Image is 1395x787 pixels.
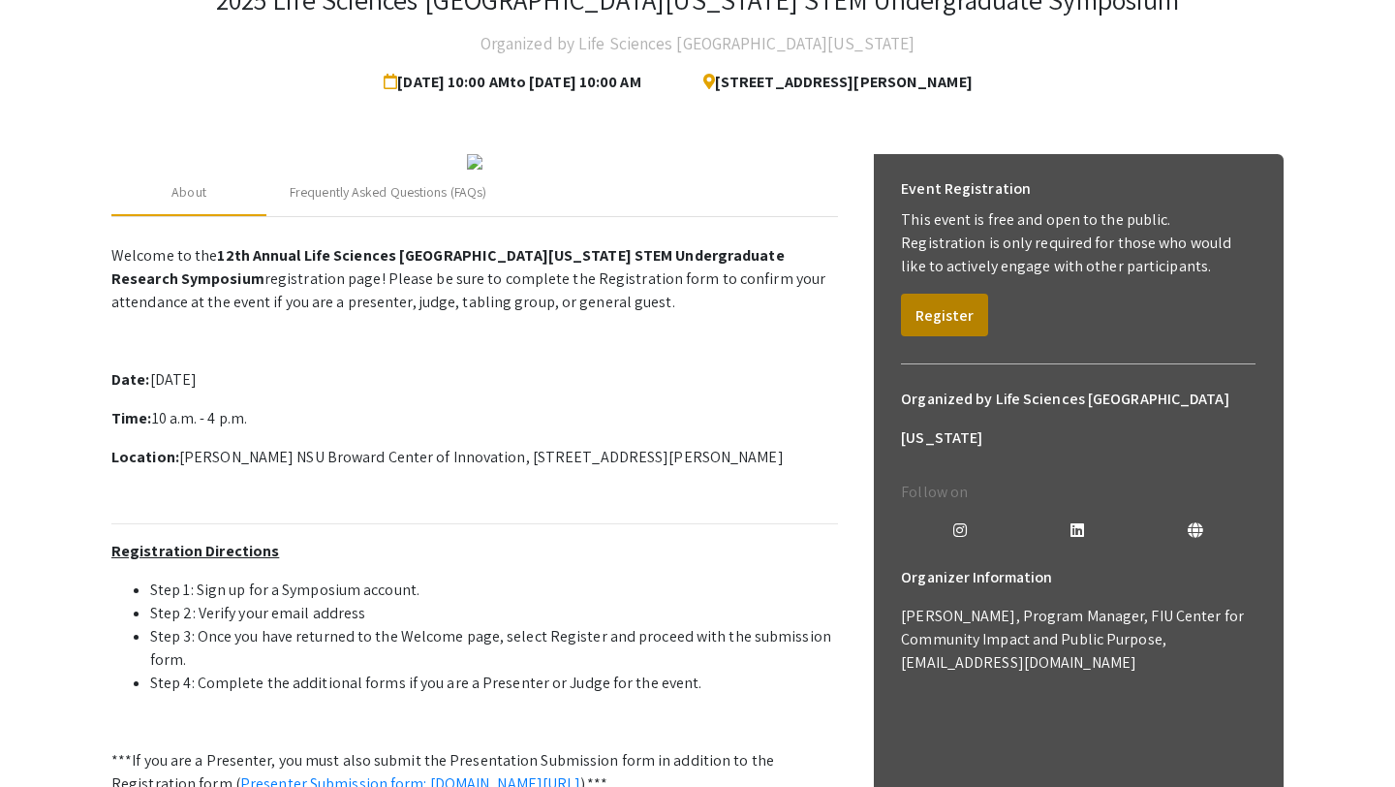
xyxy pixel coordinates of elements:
li: Step 4: Complete the additional forms if you are a Presenter or Judge for the event. [150,672,838,695]
h4: Organized by Life Sciences [GEOGRAPHIC_DATA][US_STATE] [480,24,914,63]
p: [PERSON_NAME], Program Manager, FIU Center for Community Impact and Public Purpose, [EMAIL_ADDRES... [901,605,1255,675]
iframe: Chat [15,700,82,772]
div: Frequently Asked Questions (FAQs) [290,182,486,203]
h6: Organizer Information [901,558,1255,597]
li: Step 2: Verify your email address [150,602,838,625]
button: Register [901,294,988,336]
li: Step 3: Once you have returned to the Welcome page, select Register and proceed with the submissi... [150,625,838,672]
h6: Event Registration [901,170,1031,208]
div: About [171,182,206,203]
strong: 12th Annual Life Sciences [GEOGRAPHIC_DATA][US_STATE] STEM Undergraduate Research Symposium [111,245,785,289]
span: [DATE] 10:00 AM to [DATE] 10:00 AM [384,63,648,102]
h6: Organized by Life Sciences [GEOGRAPHIC_DATA][US_STATE] [901,380,1255,457]
strong: Location: [111,447,179,467]
p: This event is free and open to the public. Registration is only required for those who would like... [901,208,1255,278]
p: [PERSON_NAME] NSU Broward Center of Innovation, [STREET_ADDRESS][PERSON_NAME] [111,446,838,469]
p: [DATE] [111,368,838,392]
strong: Date: [111,369,150,390]
p: 10 a.m. - 4 p.m. [111,407,838,430]
p: Follow on [901,481,1255,504]
li: Step 1: Sign up for a Symposium account. [150,579,838,602]
img: 32153a09-f8cb-4114-bf27-cfb6bc84fc69.png [467,154,482,170]
p: Welcome to the registration page! Please be sure to complete the Registration form to confirm you... [111,244,838,314]
span: [STREET_ADDRESS][PERSON_NAME] [688,63,973,102]
strong: Time: [111,408,152,428]
u: Registration Directions [111,541,279,561]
